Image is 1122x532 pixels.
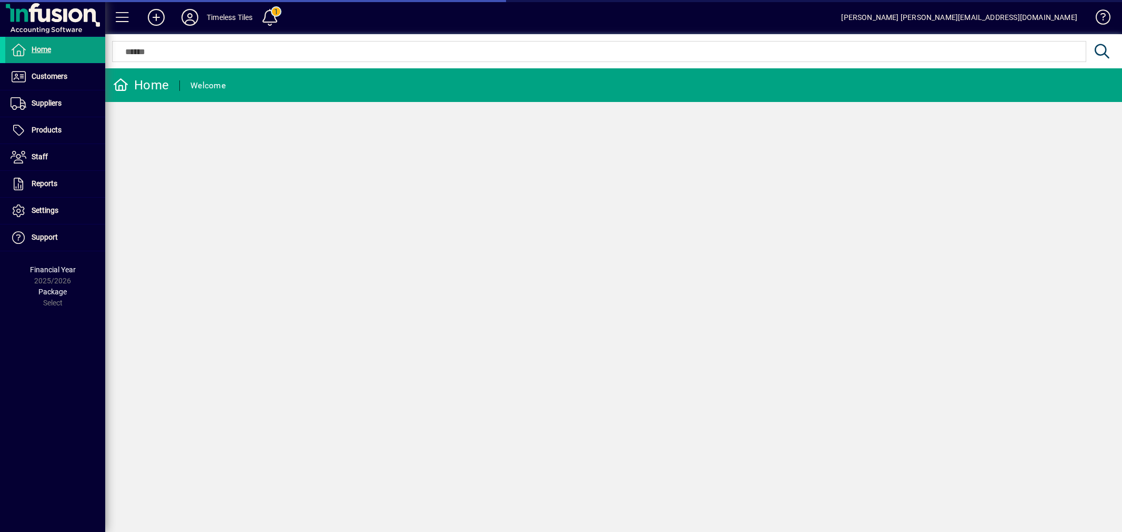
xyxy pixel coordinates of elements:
[5,171,105,197] a: Reports
[5,64,105,90] a: Customers
[139,8,173,27] button: Add
[32,99,62,107] span: Suppliers
[32,233,58,241] span: Support
[30,265,76,274] span: Financial Year
[32,72,67,80] span: Customers
[173,8,207,27] button: Profile
[113,77,169,94] div: Home
[5,224,105,251] a: Support
[5,90,105,117] a: Suppliers
[5,117,105,144] a: Products
[5,198,105,224] a: Settings
[32,152,48,161] span: Staff
[841,9,1077,26] div: [PERSON_NAME] [PERSON_NAME][EMAIL_ADDRESS][DOMAIN_NAME]
[32,126,62,134] span: Products
[207,9,252,26] div: Timeless Tiles
[5,144,105,170] a: Staff
[38,288,67,296] span: Package
[32,45,51,54] span: Home
[32,179,57,188] span: Reports
[190,77,226,94] div: Welcome
[32,206,58,214] span: Settings
[1088,2,1109,36] a: Knowledge Base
